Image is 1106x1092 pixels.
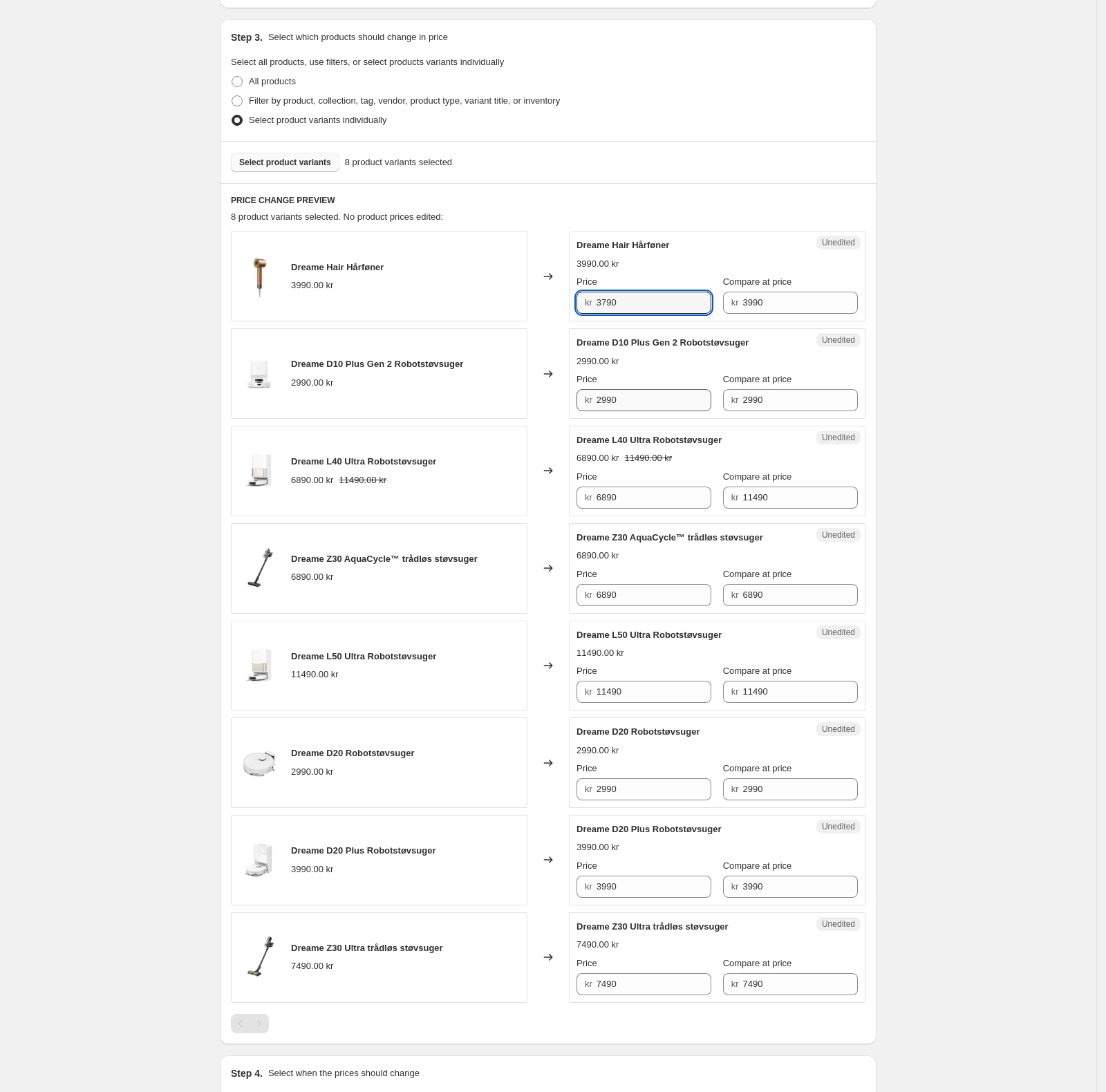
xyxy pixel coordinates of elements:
span: kr [731,492,739,502]
span: Unedited [822,724,855,735]
p: Select when the prices should change [268,1066,420,1080]
span: Compare at price [723,958,792,968]
span: Unedited [822,432,855,443]
span: Price [577,569,597,579]
span: Dreame Z30 Ultra trådløs støvsuger [291,943,443,953]
div: 2990.00 kr [577,744,619,757]
span: kr [731,297,739,308]
span: Compare at price [723,569,792,579]
span: Compare at price [723,276,792,287]
span: kr [731,395,739,405]
div: 3990.00 kr [577,840,619,854]
div: 2990.00 kr [577,355,619,368]
img: Total-Front-02_80x.jpg [238,353,280,395]
span: Price [577,860,597,871]
span: 8 product variants selected [345,156,452,169]
span: Price [577,666,597,676]
span: Price [577,276,597,287]
img: Total-Right-_-_01_fe24e486-bd8e-4a22-89e9-e1354e6cf3be_80x.jpg [238,450,280,491]
span: Dreame D20 Plus Robotstøvsuger [291,845,436,856]
p: Select which products should change in price [268,30,448,44]
span: Dreame L50 Ultra Robotstøvsuger [291,651,436,661]
div: 6890.00 kr [291,473,333,487]
span: Price [577,958,597,968]
div: 7490.00 kr [291,959,333,973]
nav: Pagination [231,1014,269,1033]
span: kr [585,686,592,697]
span: Dreame D20 Robotstøvsuger [291,748,414,758]
div: 3990.00 kr [291,279,333,292]
img: L50_Ultra_Total-Right-_-_01_80x.jpg [238,645,280,686]
div: 11490.00 kr [291,668,339,681]
span: Dreame L40 Ultra Robotstøvsuger [291,456,436,467]
span: Dreame D20 Plus Robotstøvsuger [577,824,722,834]
span: Dreame D20 Robotstøvsuger [577,726,700,737]
span: kr [585,297,592,308]
img: D20Plus__-_-_-Total-Leftsideview_80x.jpg [238,839,280,881]
span: Unedited [822,529,855,540]
span: Filter by product, collection, tag, vendor, product type, variant title, or inventory [249,95,560,106]
span: Compare at price [723,471,792,482]
span: Dreame D10 Plus Gen 2 Robotstøvsuger [291,359,463,369]
span: kr [731,979,739,989]
span: 8 product variants selected. No product prices edited: [231,211,443,222]
span: Dreame Hair Hårføner [291,262,384,272]
div: 6890.00 kr [577,549,619,563]
span: Dreame D10 Plus Gen 2 Robotstøvsuger [577,337,749,348]
img: 1_9f7729dd-f880-4a7d-a68f-3762de681888_80x.jpg [238,256,280,297]
h2: Step 3. [231,30,263,44]
img: z30ac-WideAngle-SoftRollerBrush_80x.jpg [238,547,280,589]
strike: 11490.00 kr [339,473,386,487]
span: Price [577,471,597,482]
span: Price [577,374,597,384]
span: Select product variants individually [249,115,386,125]
span: Compare at price [723,666,792,676]
span: Price [577,763,597,773]
span: Unedited [822,335,855,346]
img: 1_-Wide-Angle-Soft-Roller-Brush-_-_2_80x.jpg [238,936,280,978]
span: Select all products, use filters, or select products variants individually [231,57,504,67]
h6: PRICE CHANGE PREVIEW [231,195,865,206]
span: Dreame L50 Ultra Robotstøvsuger [577,630,722,640]
span: kr [585,590,592,600]
img: D20__-_-_-BaseStation-Left_80x.jpg [238,742,280,784]
div: 7490.00 kr [577,938,619,952]
div: 11490.00 kr [577,646,624,660]
span: Compare at price [723,763,792,773]
span: Compare at price [723,374,792,384]
div: 2990.00 kr [291,376,333,390]
span: Unedited [822,237,855,248]
strike: 11490.00 kr [624,451,672,465]
span: Compare at price [723,860,792,871]
span: Dreame Z30 Ultra trådløs støvsuger [577,921,729,932]
span: Unedited [822,627,855,638]
span: kr [731,784,739,794]
span: kr [585,492,592,502]
span: Dreame Z30 AquaCycle™ trådløs støvsuger [577,532,763,543]
span: Dreame Z30 AquaCycle™ trådløs støvsuger [291,554,478,564]
span: Dreame Hair Hårføner [577,240,669,250]
span: kr [731,881,739,892]
div: 6890.00 kr [291,570,333,584]
div: 3990.00 kr [577,257,619,271]
span: Unedited [822,919,855,930]
div: 6890.00 kr [577,451,619,465]
span: kr [585,784,592,794]
div: 2990.00 kr [291,765,333,779]
span: Unedited [822,821,855,832]
span: kr [731,590,739,600]
span: kr [585,395,592,405]
span: kr [585,979,592,989]
span: Select product variants [239,157,331,168]
button: Select product variants [231,153,339,172]
span: Dreame L40 Ultra Robotstøvsuger [577,435,722,445]
span: kr [585,881,592,892]
h2: Step 4. [231,1066,263,1080]
div: 3990.00 kr [291,863,333,876]
span: All products [249,76,296,86]
span: kr [731,686,739,697]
